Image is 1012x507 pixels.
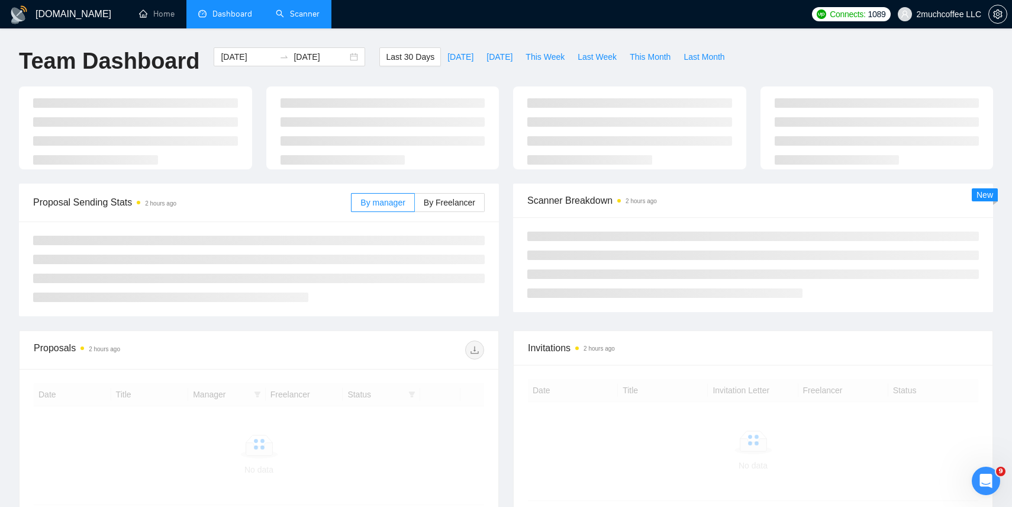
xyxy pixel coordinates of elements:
input: End date [294,50,347,63]
a: setting [988,9,1007,19]
span: Last Month [684,50,724,63]
span: swap-right [279,52,289,62]
span: Proposal Sending Stats [33,195,351,210]
button: [DATE] [441,47,480,66]
button: setting [988,5,1007,24]
span: Last 30 Days [386,50,434,63]
iframe: Intercom live chat [972,467,1000,495]
span: This Week [526,50,565,63]
h1: Team Dashboard [19,47,199,75]
span: Connects: [830,8,865,21]
span: Scanner Breakdown [527,193,979,208]
span: New [976,190,993,200]
time: 2 hours ago [584,345,615,352]
span: dashboard [198,9,207,18]
button: Last Month [677,47,731,66]
span: [DATE] [486,50,513,63]
span: Last Week [578,50,617,63]
button: Last Week [571,47,623,66]
span: to [279,52,289,62]
button: Last 30 Days [379,47,441,66]
button: This Week [519,47,571,66]
span: This Month [630,50,671,63]
time: 2 hours ago [89,346,120,352]
span: user [901,10,909,18]
span: By manager [360,198,405,207]
span: setting [989,9,1007,19]
time: 2 hours ago [145,200,176,207]
button: This Month [623,47,677,66]
span: Dashboard [212,9,252,19]
input: Start date [221,50,275,63]
img: logo [9,5,28,24]
div: Proposals [34,341,259,360]
button: [DATE] [480,47,519,66]
img: upwork-logo.png [817,9,826,19]
span: By Freelancer [424,198,475,207]
a: searchScanner [276,9,320,19]
span: 1089 [868,8,886,21]
a: homeHome [139,9,175,19]
time: 2 hours ago [626,198,657,204]
span: Invitations [528,341,978,355]
span: [DATE] [447,50,473,63]
span: 9 [996,467,1005,476]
